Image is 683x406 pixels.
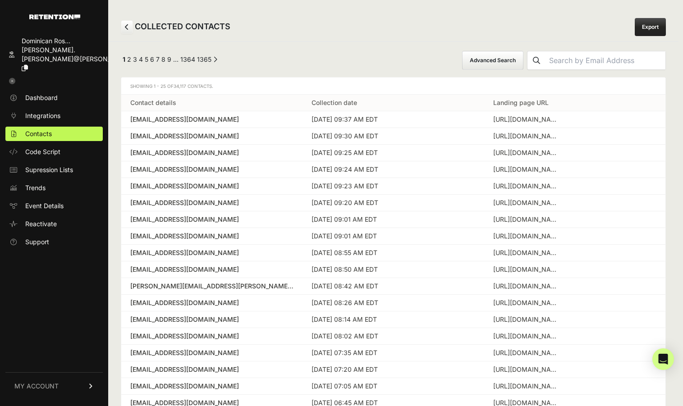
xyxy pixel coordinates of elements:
div: https://rosarypilgrimage.org/ [493,282,561,291]
a: Page 2 [127,55,131,63]
a: Support [5,235,103,249]
span: Event Details [25,201,64,210]
div: https://rosarypilgrimage.org/schedule/ [493,132,561,141]
td: [DATE] 09:01 AM EDT [303,228,484,245]
a: [EMAIL_ADDRESS][DOMAIN_NAME] [130,115,293,124]
div: https://rosarypilgrimage.org/schedule/ [493,382,561,391]
div: https://rosarypilgrimage.org/schedule/ [493,115,561,124]
span: Supression Lists [25,165,73,174]
em: Page 1 [123,55,125,63]
td: [DATE] 09:01 AM EDT [303,211,484,228]
a: Page 6 [150,55,154,63]
td: [DATE] 09:30 AM EDT [303,128,484,145]
div: https://rosarypilgrimage.org/?utm_source=facebook&utm_medium=ad&utm_campaign=fuz_awareness&fbclid... [493,348,561,357]
button: Advanced Search [462,51,523,70]
a: [EMAIL_ADDRESS][DOMAIN_NAME] [130,248,293,257]
span: Integrations [25,111,60,120]
div: [EMAIL_ADDRESS][DOMAIN_NAME] [130,215,293,224]
td: [DATE] 08:50 AM EDT [303,261,484,278]
td: [DATE] 08:55 AM EDT [303,245,484,261]
div: https://rosarypilgrimage.org/ [493,165,561,174]
div: https://rosarypilgrimage.org/ [493,182,561,191]
div: [PERSON_NAME][EMAIL_ADDRESS][PERSON_NAME][DOMAIN_NAME] [130,282,293,291]
a: Page 4 [139,55,143,63]
td: [DATE] 09:25 AM EDT [303,145,484,161]
span: MY ACCOUNT [14,382,59,391]
div: https://rosarypilgrimage.org/schedule/ [493,332,561,341]
div: https://rosarypilgrimage.org/ [493,298,561,307]
a: Page 7 [156,55,160,63]
a: Trends [5,181,103,195]
span: [PERSON_NAME].[PERSON_NAME]@[PERSON_NAME]... [22,46,137,63]
a: [EMAIL_ADDRESS][DOMAIN_NAME] [130,182,293,191]
a: Event Details [5,199,103,213]
a: Dashboard [5,91,103,105]
div: https://rosarypilgrimage.org/enroll-in-the-rosary-confraternity-a-grace-for-every-pilgrim/?mc_cid... [493,215,561,224]
a: [EMAIL_ADDRESS][DOMAIN_NAME] [130,165,293,174]
a: Export [635,18,666,36]
span: Support [25,237,49,246]
span: Trends [25,183,46,192]
a: [EMAIL_ADDRESS][DOMAIN_NAME] [130,382,293,391]
td: [DATE] 08:42 AM EDT [303,278,484,295]
a: [EMAIL_ADDRESS][DOMAIN_NAME] [130,315,293,324]
div: https://rosarypilgrimage.org/schedule/ [493,315,561,324]
a: [EMAIL_ADDRESS][DOMAIN_NAME] [130,132,293,141]
a: [EMAIL_ADDRESS][DOMAIN_NAME] [130,232,293,241]
div: https://rosarypilgrimage.org/acompananos-a-la-peregrinacion-dominicana-del-rosario/ [493,265,561,274]
div: Open Intercom Messenger [652,348,674,370]
a: Contacts [5,127,103,141]
td: [DATE] 09:37 AM EDT [303,111,484,128]
td: [DATE] 09:24 AM EDT [303,161,484,178]
a: [EMAIL_ADDRESS][DOMAIN_NAME] [130,365,293,374]
a: Page 5 [145,55,148,63]
a: [EMAIL_ADDRESS][DOMAIN_NAME] [130,148,293,157]
td: [DATE] 09:23 AM EDT [303,178,484,195]
span: Contacts [25,129,52,138]
td: [DATE] 07:05 AM EDT [303,378,484,395]
a: Contact details [130,99,176,106]
div: https://rosarypilgrimage.org/livestream/ [493,365,561,374]
div: https://rosarypilgrimage.org/ [493,198,561,207]
h2: COLLECTED CONTACTS [121,20,230,34]
input: Search by Email Address [545,51,665,69]
div: https://rosarypilgrimage.org/schedule/ [493,148,561,157]
a: Page 1365 [197,55,211,63]
td: [DATE] 09:20 AM EDT [303,195,484,211]
div: Pagination [121,55,217,66]
a: [EMAIL_ADDRESS][DOMAIN_NAME] [130,198,293,207]
a: Supression Lists [5,163,103,177]
a: Landing page URL [493,99,549,106]
span: Code Script [25,147,60,156]
span: Dashboard [25,93,58,102]
td: [DATE] 08:02 AM EDT [303,328,484,345]
a: [EMAIL_ADDRESS][DOMAIN_NAME] [130,348,293,357]
a: Page 1364 [180,55,195,63]
span: Showing 1 - 25 of [130,83,213,89]
span: Reactivate [25,219,57,228]
span: 34,117 Contacts. [174,83,213,89]
a: [EMAIL_ADDRESS][DOMAIN_NAME] [130,265,293,274]
a: Integrations [5,109,103,123]
td: [DATE] 07:35 AM EDT [303,345,484,361]
a: Dominican Ros... [PERSON_NAME].[PERSON_NAME]@[PERSON_NAME]... [5,34,103,75]
a: [EMAIL_ADDRESS][DOMAIN_NAME] [130,332,293,341]
img: Retention.com [29,14,80,19]
a: Page 9 [167,55,171,63]
a: [EMAIL_ADDRESS][DOMAIN_NAME] [130,298,293,307]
